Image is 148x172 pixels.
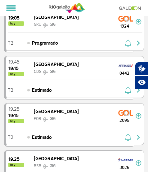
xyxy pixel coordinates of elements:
[135,76,148,89] button: Abrir recursos assistivos.
[118,155,133,165] img: TAM LINHAS AEREAS
[32,86,52,94] span: Estimado
[8,119,24,123] span: hoy
[8,163,24,167] span: hoy
[136,113,141,119] img: mais-info-painel-voo.svg
[34,108,79,115] span: [GEOGRAPHIC_DATA]
[118,14,133,24] img: GOL Transportes Aereos
[34,22,41,27] span: GRU
[8,60,24,64] span: 2025-08-27 19:45:00
[8,66,24,71] span: 2025-08-27 19:15:00
[113,70,136,77] span: 0442
[8,15,24,20] span: 2025-08-27 19:05:00
[32,134,52,141] span: Estimado
[118,108,133,118] img: GOL Transportes Aereos
[136,160,141,166] img: mais-info-painel-voo.svg
[135,39,142,47] img: seta-direita-painel-voo.svg
[8,135,13,139] span: T2
[8,113,24,118] span: 2025-08-27 19:15:00
[8,88,13,92] span: T2
[125,86,131,94] img: sino-painel-voo.svg
[34,156,79,162] span: [GEOGRAPHIC_DATA]
[113,23,136,29] span: 1924
[50,22,56,27] span: GIG
[34,116,41,121] span: FOR
[50,163,56,168] span: GIG
[8,157,24,162] span: 2025-08-27 19:25:00
[113,164,136,171] span: 3026
[135,62,148,89] div: Plugin de acessibilidade da Hand Talk.
[135,86,142,94] img: seta-direita-painel-voo.svg
[8,107,24,112] span: 2025-08-27 19:25:00
[50,116,56,121] span: GIG
[34,163,41,168] span: BSB
[118,61,133,71] img: Air France
[135,62,148,76] button: Abrir tradutor de língua de sinais.
[113,117,136,124] span: 2095
[125,39,131,47] img: sino-painel-voo.svg
[32,39,58,47] span: Programado
[136,19,141,24] img: mais-info-painel-voo.svg
[34,61,79,68] span: [GEOGRAPHIC_DATA]
[125,134,131,141] img: sino-painel-voo.svg
[135,134,142,141] img: seta-direita-painel-voo.svg
[50,69,56,74] span: GIG
[8,21,24,26] span: hoy
[34,69,41,74] span: CDG
[8,72,24,76] span: hoy
[8,41,13,45] span: T2
[34,14,79,20] span: [GEOGRAPHIC_DATA]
